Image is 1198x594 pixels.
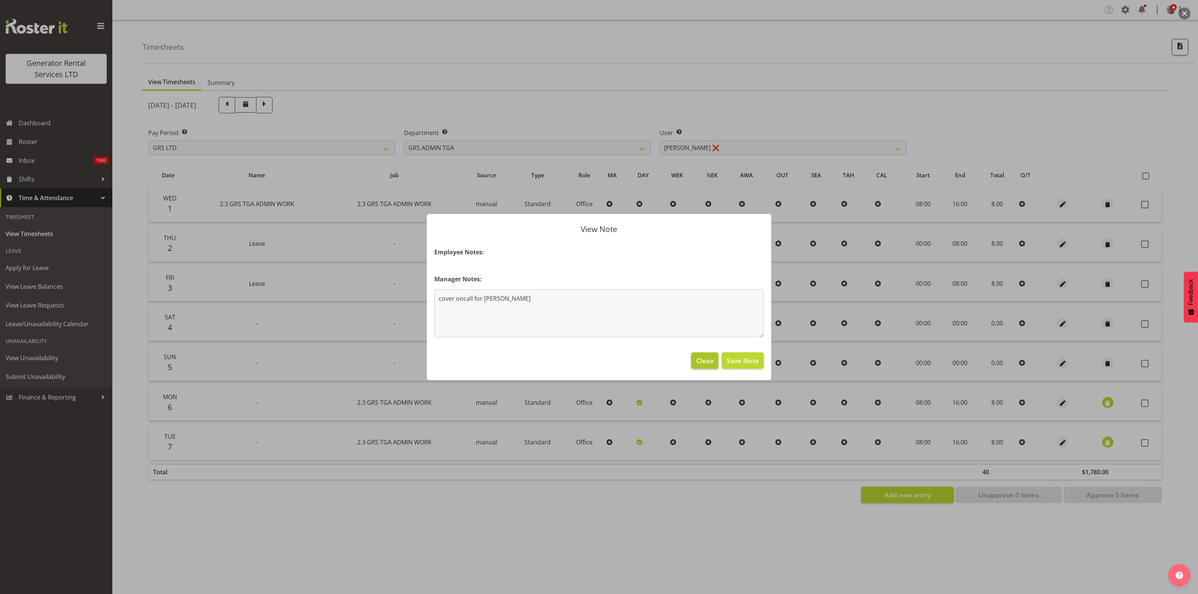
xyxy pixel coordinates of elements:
h4: Employee Notes: [434,248,764,257]
img: help-xxl-2.png [1176,572,1183,579]
button: Close [691,352,718,369]
h4: Manager Notes: [434,275,764,284]
button: Feedback - Show survey [1184,272,1198,322]
span: Feedback [1188,279,1194,305]
span: Close [696,356,714,365]
span: Save Note [727,356,759,365]
button: Save Note [722,352,764,369]
p: View Note [434,225,764,233]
